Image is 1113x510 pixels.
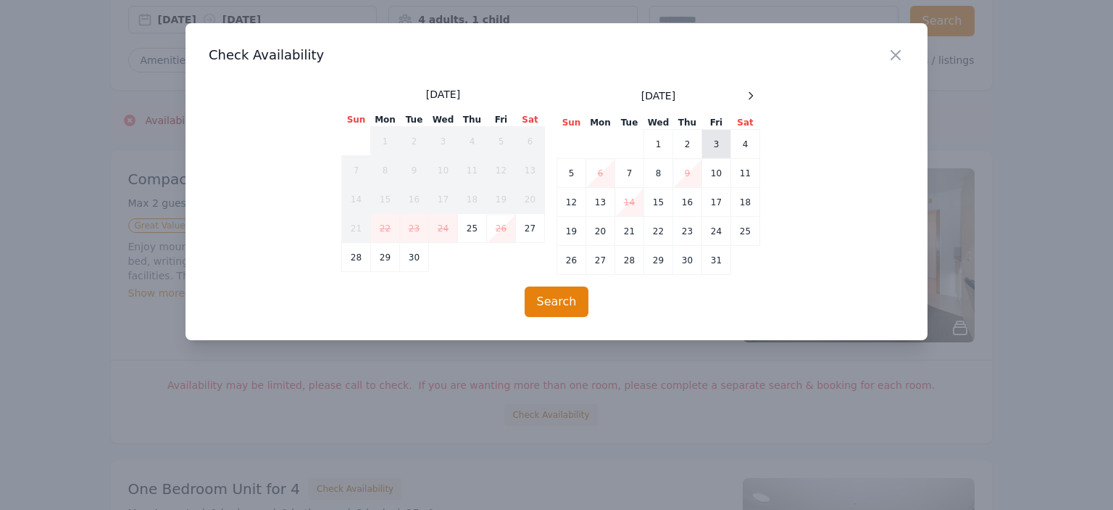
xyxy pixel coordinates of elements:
span: [DATE] [426,87,460,102]
th: Wed [644,116,673,130]
th: Tue [615,116,644,130]
td: 5 [557,159,586,188]
td: 19 [487,185,516,214]
td: 16 [400,185,429,214]
td: 22 [371,214,400,243]
h3: Check Availability [209,46,904,64]
td: 12 [557,188,586,217]
td: 6 [586,159,615,188]
th: Sat [731,116,760,130]
td: 15 [644,188,673,217]
button: Search [525,287,589,317]
td: 24 [702,217,731,246]
th: Fri [487,113,516,127]
td: 9 [400,156,429,185]
td: 4 [731,130,760,159]
td: 7 [615,159,644,188]
td: 4 [458,127,487,156]
td: 2 [673,130,702,159]
th: Mon [586,116,615,130]
th: Sun [557,116,586,130]
td: 1 [371,127,400,156]
td: 14 [615,188,644,217]
th: Sat [516,113,545,127]
td: 23 [400,214,429,243]
td: 6 [516,127,545,156]
span: [DATE] [641,89,675,103]
td: 7 [342,156,371,185]
td: 17 [429,185,458,214]
td: 25 [458,214,487,243]
td: 31 [702,246,731,275]
th: Sun [342,113,371,127]
td: 17 [702,188,731,217]
th: Thu [458,113,487,127]
td: 5 [487,127,516,156]
td: 22 [644,217,673,246]
th: Thu [673,116,702,130]
th: Wed [429,113,458,127]
td: 3 [702,130,731,159]
td: 21 [615,217,644,246]
td: 20 [586,217,615,246]
td: 28 [342,243,371,272]
td: 27 [516,214,545,243]
td: 28 [615,246,644,275]
td: 30 [673,246,702,275]
td: 26 [487,214,516,243]
td: 8 [371,156,400,185]
td: 3 [429,127,458,156]
td: 30 [400,243,429,272]
td: 13 [586,188,615,217]
td: 1 [644,130,673,159]
td: 14 [342,185,371,214]
td: 12 [487,156,516,185]
td: 16 [673,188,702,217]
td: 19 [557,217,586,246]
td: 10 [702,159,731,188]
td: 26 [557,246,586,275]
td: 8 [644,159,673,188]
td: 27 [586,246,615,275]
td: 20 [516,185,545,214]
td: 11 [458,156,487,185]
th: Fri [702,116,731,130]
td: 24 [429,214,458,243]
td: 29 [644,246,673,275]
td: 9 [673,159,702,188]
td: 10 [429,156,458,185]
td: 2 [400,127,429,156]
td: 18 [458,185,487,214]
td: 21 [342,214,371,243]
td: 29 [371,243,400,272]
td: 23 [673,217,702,246]
td: 15 [371,185,400,214]
td: 25 [731,217,760,246]
td: 11 [731,159,760,188]
td: 13 [516,156,545,185]
th: Tue [400,113,429,127]
td: 18 [731,188,760,217]
th: Mon [371,113,400,127]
